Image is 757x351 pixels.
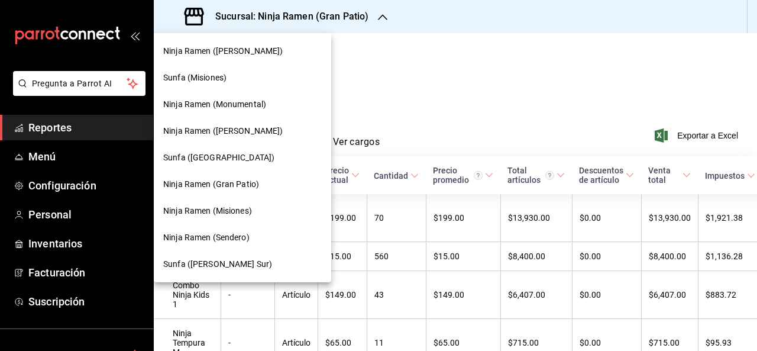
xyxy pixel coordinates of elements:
div: Ninja Ramen ([PERSON_NAME]) [154,38,331,65]
span: Ninja Ramen (Gran Patio) [163,178,259,191]
span: Ninja Ramen ([PERSON_NAME]) [163,125,283,137]
div: Sunfa (Misiones) [154,65,331,91]
span: Ninja Ramen ([PERSON_NAME]) [163,45,283,57]
div: Ninja Ramen (Sendero) [154,224,331,251]
div: Sunfa ([PERSON_NAME] Sur) [154,251,331,278]
span: Sunfa ([PERSON_NAME] Sur) [163,258,272,271]
div: Ninja Ramen (Monumental) [154,91,331,118]
span: Sunfa (Misiones) [163,72,227,84]
div: Ninja Ramen (Misiones) [154,198,331,224]
div: Ninja Ramen ([PERSON_NAME]) [154,118,331,144]
span: Sunfa ([GEOGRAPHIC_DATA]) [163,152,274,164]
div: Sunfa ([GEOGRAPHIC_DATA]) [154,144,331,171]
div: Ninja Ramen (Gran Patio) [154,171,331,198]
span: Ninja Ramen (Monumental) [163,98,266,111]
span: Ninja Ramen (Misiones) [163,205,252,217]
span: Ninja Ramen (Sendero) [163,231,250,244]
